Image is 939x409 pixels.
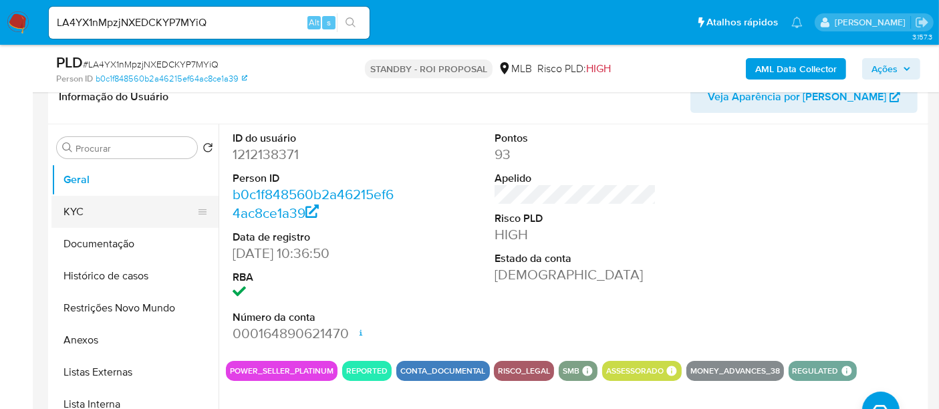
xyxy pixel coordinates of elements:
a: b0c1f848560b2a46215ef64ac8ce1a39 [233,184,394,223]
dd: [DEMOGRAPHIC_DATA] [495,265,656,284]
dt: Apelido [495,171,656,186]
dd: [DATE] 10:36:50 [233,244,394,263]
b: PLD [56,51,83,73]
button: Ações [862,58,920,80]
span: 3.157.3 [912,31,932,42]
dd: HIGH [495,225,656,244]
dt: Pontos [495,131,656,146]
dt: Número da conta [233,310,394,325]
dt: Person ID [233,171,394,186]
span: Risco PLD: [537,61,611,76]
button: search-icon [337,13,364,32]
b: Person ID [56,73,93,85]
span: Ações [871,58,898,80]
dt: ID do usuário [233,131,394,146]
button: Veja Aparência por [PERSON_NAME] [690,81,918,113]
p: erico.trevizan@mercadopago.com.br [835,16,910,29]
b: AML Data Collector [755,58,837,80]
dd: 000164890621470 [233,324,394,343]
h1: Informação do Usuário [59,90,168,104]
button: KYC [51,196,208,228]
p: STANDBY - ROI PROPOSAL [365,59,493,78]
button: Anexos [51,324,219,356]
div: MLB [498,61,532,76]
dt: Estado da conta [495,251,656,266]
button: Restrições Novo Mundo [51,292,219,324]
button: Histórico de casos [51,260,219,292]
button: Documentação [51,228,219,260]
a: Notificações [791,17,803,28]
span: s [327,16,331,29]
span: # LA4YX1nMpzjNXEDCKYP7MYiQ [83,57,219,71]
dt: Risco PLD [495,211,656,226]
dt: Data de registro [233,230,394,245]
span: HIGH [586,61,611,76]
dd: 93 [495,145,656,164]
input: Pesquise usuários ou casos... [49,14,370,31]
button: Retornar ao pedido padrão [203,142,213,157]
button: Listas Externas [51,356,219,388]
a: Sair [915,15,929,29]
button: AML Data Collector [746,58,846,80]
span: Alt [309,16,319,29]
button: Geral [51,164,219,196]
span: Atalhos rápidos [706,15,778,29]
span: Veja Aparência por [PERSON_NAME] [708,81,886,113]
dd: 1212138371 [233,145,394,164]
button: Procurar [62,142,73,153]
a: b0c1f848560b2a46215ef64ac8ce1a39 [96,73,247,85]
dt: RBA [233,270,394,285]
input: Procurar [76,142,192,154]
